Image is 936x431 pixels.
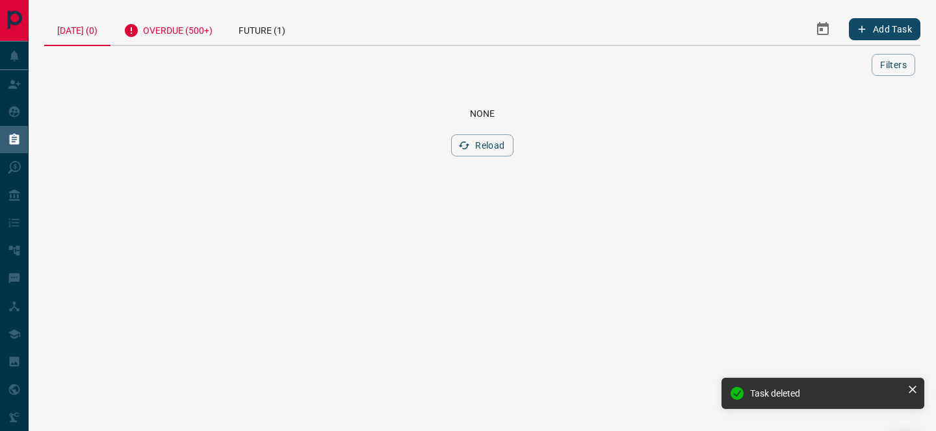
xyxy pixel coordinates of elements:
[872,54,915,76] button: Filters
[60,108,905,119] div: None
[849,18,920,40] button: Add Task
[226,13,298,45] div: Future (1)
[451,134,513,156] button: Reload
[44,13,110,46] div: [DATE] (0)
[807,14,838,45] button: Select Date Range
[110,13,226,45] div: Overdue (500+)
[750,388,902,399] div: Task deleted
